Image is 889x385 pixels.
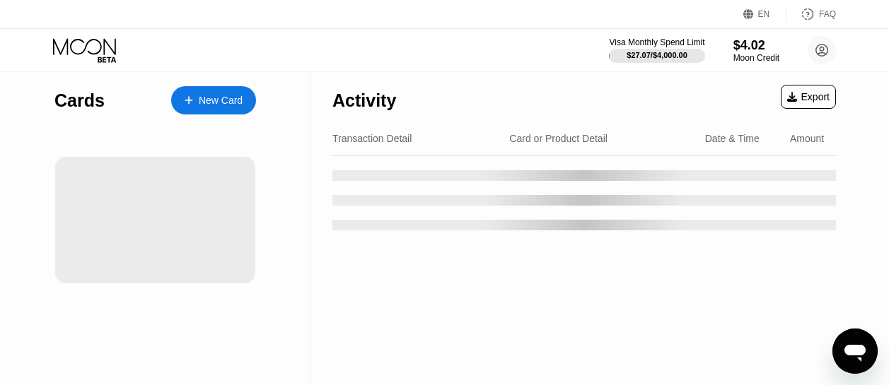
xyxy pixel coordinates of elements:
div: Transaction Detail [332,133,412,144]
div: Export [781,85,836,109]
div: Date & Time [705,133,760,144]
div: Cards [54,90,105,111]
div: Moon Credit [733,53,779,63]
div: Export [787,91,830,102]
div: $4.02 [733,38,779,53]
div: Visa Monthly Spend Limit [609,37,704,47]
div: EN [758,9,770,19]
div: FAQ [819,9,836,19]
div: Card or Product Detail [509,133,608,144]
div: New Card [171,86,256,114]
div: FAQ [786,7,836,21]
div: $4.02Moon Credit [733,38,779,63]
div: $27.07 / $4,000.00 [627,51,687,59]
div: Visa Monthly Spend Limit$27.07/$4,000.00 [609,37,704,63]
div: Amount [790,133,824,144]
iframe: Button to launch messaging window [832,328,878,374]
div: New Card [199,95,243,107]
div: EN [743,7,786,21]
div: Activity [332,90,396,111]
